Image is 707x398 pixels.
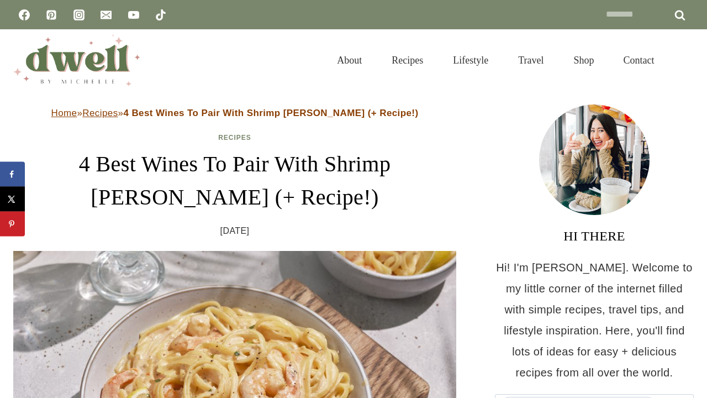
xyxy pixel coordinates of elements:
strong: 4 Best Wines To Pair With Shrimp [PERSON_NAME] (+ Recipe!) [123,108,418,118]
a: Facebook [13,4,35,26]
a: Contact [609,41,669,80]
img: DWELL by michelle [13,35,140,86]
nav: Primary Navigation [322,41,669,80]
span: » » [51,108,419,118]
a: Shop [558,41,609,80]
a: Email [95,4,117,26]
a: Recipes [218,134,251,142]
a: TikTok [150,4,172,26]
a: Recipes [82,108,118,118]
h3: HI THERE [495,226,694,246]
a: Lifestyle [438,41,503,80]
time: [DATE] [220,223,250,239]
a: About [322,41,377,80]
a: Instagram [68,4,90,26]
a: YouTube [123,4,145,26]
p: Hi! I'm [PERSON_NAME]. Welcome to my little corner of the internet filled with simple recipes, tr... [495,257,694,383]
a: Home [51,108,77,118]
a: Pinterest [40,4,62,26]
h1: 4 Best Wines To Pair With Shrimp [PERSON_NAME] (+ Recipe!) [13,148,456,214]
a: Travel [503,41,558,80]
a: Recipes [377,41,438,80]
button: View Search Form [675,51,694,70]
